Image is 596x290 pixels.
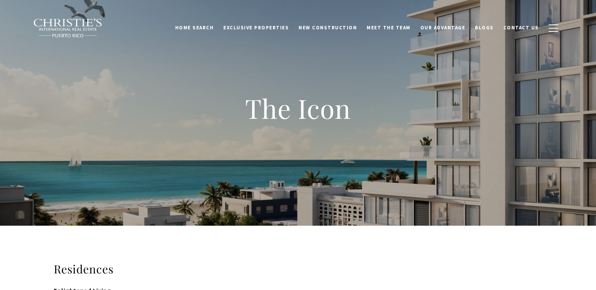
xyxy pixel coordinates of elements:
[420,24,466,31] span: Our Advantage
[294,21,362,35] a: New Construction
[470,21,499,35] a: Blogs
[33,18,103,38] img: Christie's International Real Estate black text logo
[218,21,294,35] a: Exclusive Properties
[223,24,289,31] span: Exclusive Properties
[148,92,449,125] h1: The Icon
[362,21,416,35] a: Meet the Team
[416,21,470,35] a: Our Advantage
[299,24,357,31] span: New Construction
[170,21,219,35] a: Home Search
[54,262,543,276] h3: Residences
[503,24,539,31] span: Contact Us
[475,24,494,31] span: Blogs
